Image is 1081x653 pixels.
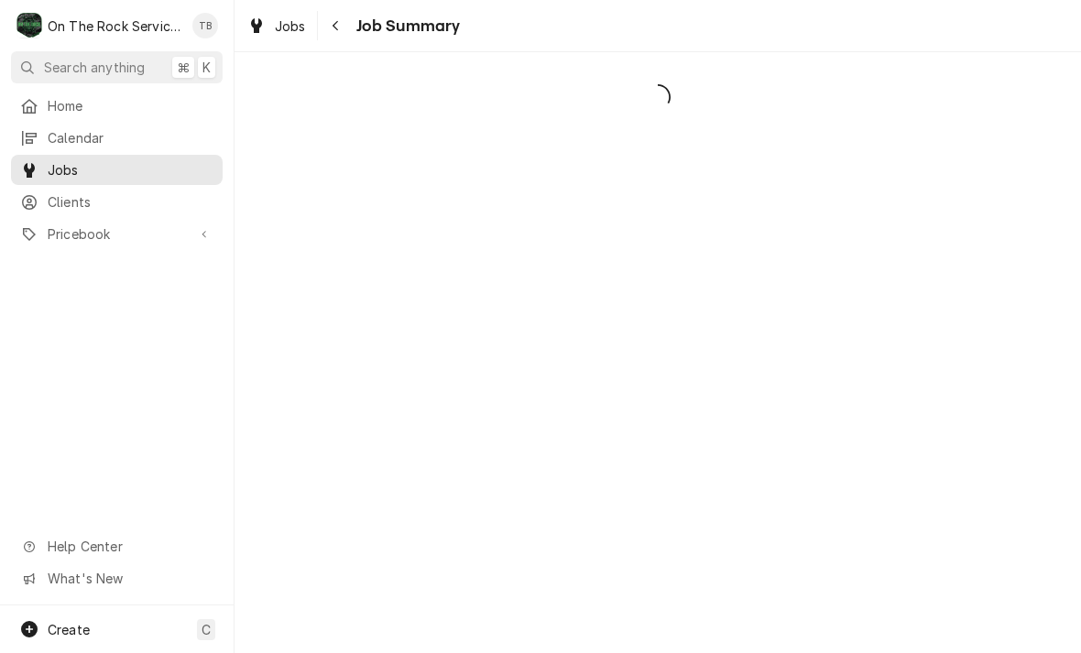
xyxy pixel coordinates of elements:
[48,224,186,244] span: Pricebook
[11,219,223,249] a: Go to Pricebook
[48,128,213,147] span: Calendar
[192,13,218,38] div: Todd Brady's Avatar
[48,16,182,36] div: On The Rock Services
[11,123,223,153] a: Calendar
[48,569,212,588] span: What's New
[16,13,42,38] div: O
[275,16,306,36] span: Jobs
[202,58,211,77] span: K
[351,14,461,38] span: Job Summary
[322,11,351,40] button: Navigate back
[11,563,223,593] a: Go to What's New
[11,155,223,185] a: Jobs
[11,91,223,121] a: Home
[202,620,211,639] span: C
[11,51,223,83] button: Search anything⌘K
[235,78,1081,116] span: Loading...
[240,11,313,41] a: Jobs
[11,187,223,217] a: Clients
[44,58,145,77] span: Search anything
[48,622,90,637] span: Create
[48,160,213,180] span: Jobs
[177,58,190,77] span: ⌘
[48,96,213,115] span: Home
[16,13,42,38] div: On The Rock Services's Avatar
[48,192,213,212] span: Clients
[192,13,218,38] div: TB
[48,537,212,556] span: Help Center
[11,531,223,561] a: Go to Help Center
